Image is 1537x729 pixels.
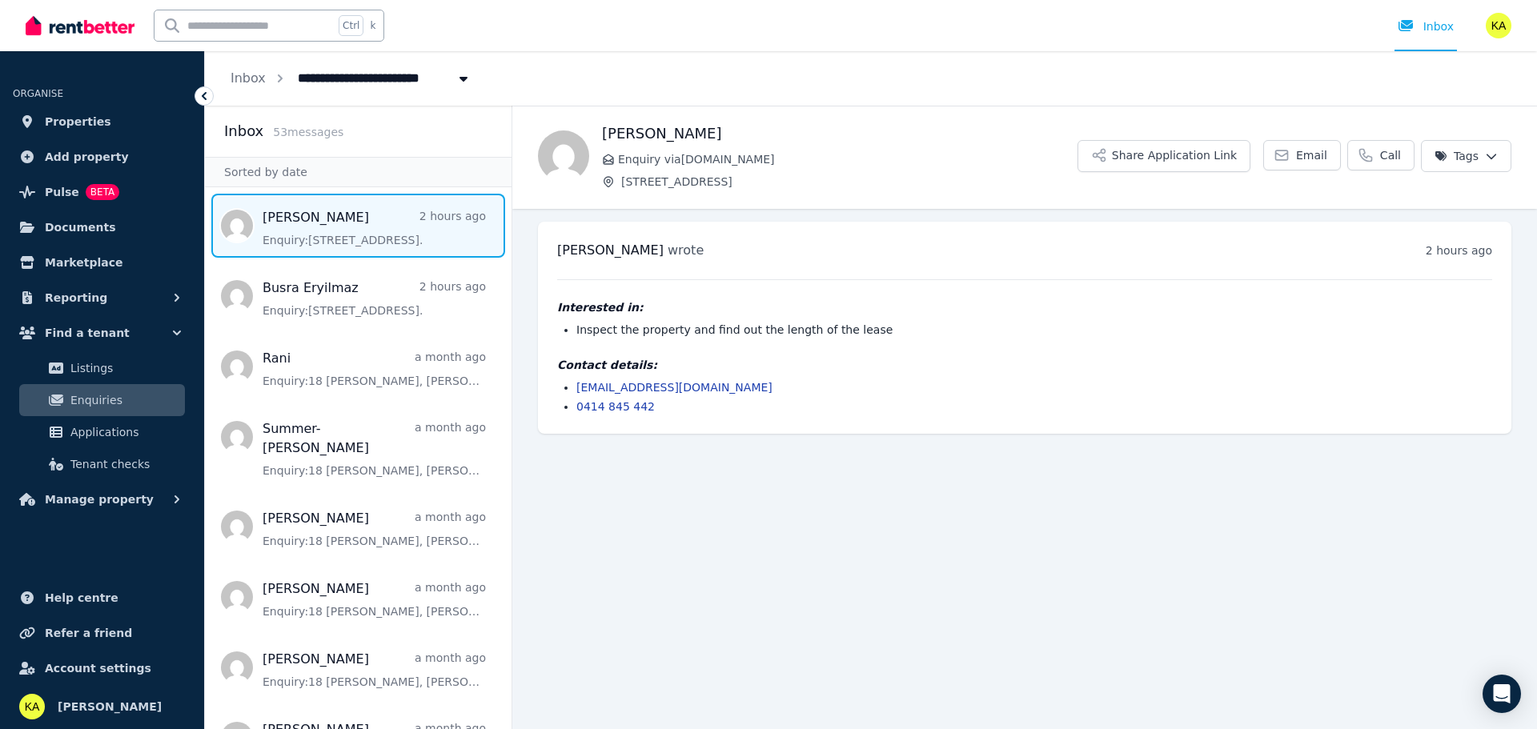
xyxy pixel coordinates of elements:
[1421,140,1511,172] button: Tags
[263,349,486,389] a: Rania month agoEnquiry:18 [PERSON_NAME], [PERSON_NAME].
[45,588,118,607] span: Help centre
[370,19,375,32] span: k
[19,384,185,416] a: Enquiries
[1263,140,1341,170] a: Email
[621,174,1078,190] span: [STREET_ADDRESS]
[668,242,704,258] span: wrote
[13,483,191,515] button: Manage property
[1426,244,1492,257] time: 2 hours ago
[45,147,129,166] span: Add property
[70,391,179,410] span: Enquiries
[1296,147,1327,163] span: Email
[19,416,185,448] a: Applications
[45,218,116,237] span: Documents
[205,157,512,187] div: Sorted by date
[13,317,191,349] button: Find a tenant
[1380,147,1401,163] span: Call
[45,182,79,202] span: Pulse
[1435,148,1479,164] span: Tags
[618,151,1078,167] span: Enquiry via [DOMAIN_NAME]
[13,211,191,243] a: Documents
[13,141,191,173] a: Add property
[538,130,589,182] img: Fadwa
[263,579,486,619] a: [PERSON_NAME]a month agoEnquiry:18 [PERSON_NAME], [PERSON_NAME].
[263,509,486,549] a: [PERSON_NAME]a month agoEnquiry:18 [PERSON_NAME], [PERSON_NAME].
[576,381,773,394] a: [EMAIL_ADDRESS][DOMAIN_NAME]
[557,242,664,258] span: [PERSON_NAME]
[263,650,486,690] a: [PERSON_NAME]a month agoEnquiry:18 [PERSON_NAME], [PERSON_NAME].
[13,282,191,314] button: Reporting
[205,51,497,106] nav: Breadcrumb
[13,652,191,684] a: Account settings
[13,106,191,138] a: Properties
[45,490,154,509] span: Manage property
[13,582,191,614] a: Help centre
[263,419,486,479] a: Summer-[PERSON_NAME]a month agoEnquiry:18 [PERSON_NAME], [PERSON_NAME].
[45,288,107,307] span: Reporting
[263,278,486,318] a: Busra Eryilmaz2 hours agoEnquiry:[STREET_ADDRESS].
[70,455,179,474] span: Tenant checks
[1398,18,1454,34] div: Inbox
[13,617,191,649] a: Refer a friend
[576,322,1492,338] li: Inspect the property and find out the length of the lease
[70,358,179,378] span: Listings
[273,126,343,138] span: 53 message s
[576,400,655,413] a: 0414 845 442
[557,357,1492,373] h4: Contact details:
[45,112,111,131] span: Properties
[602,122,1078,145] h1: [PERSON_NAME]
[70,423,179,442] span: Applications
[26,14,134,38] img: RentBetter
[13,176,191,208] a: PulseBETA
[58,697,162,716] span: [PERSON_NAME]
[224,120,263,142] h2: Inbox
[13,246,191,278] a: Marketplace
[45,323,130,342] span: Find a tenant
[1483,675,1521,713] div: Open Intercom Messenger
[1486,13,1511,38] img: Kieran Adamantine
[45,659,151,678] span: Account settings
[1078,140,1250,172] button: Share Application Link
[19,694,45,719] img: Kieran Adamantine
[231,70,266,86] a: Inbox
[1347,140,1415,170] a: Call
[45,253,122,272] span: Marketplace
[557,299,1492,315] h4: Interested in:
[263,208,486,248] a: [PERSON_NAME]2 hours agoEnquiry:[STREET_ADDRESS].
[13,88,63,99] span: ORGANISE
[86,184,119,200] span: BETA
[339,15,363,36] span: Ctrl
[19,352,185,384] a: Listings
[45,623,132,643] span: Refer a friend
[19,448,185,480] a: Tenant checks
